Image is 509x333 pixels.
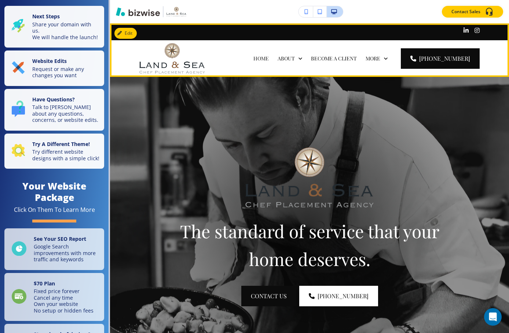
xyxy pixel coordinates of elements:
[32,104,100,123] p: Talk to [PERSON_NAME] about any questions, concerns, or website edits.
[32,13,60,20] strong: Next Steps
[139,43,205,74] img: Land and Sea Chef Agency
[34,243,100,263] p: Google Search improvements with more traffic and keywords
[32,96,75,103] strong: Have Questions?
[311,55,357,62] p: BECOME A CLIENT
[34,235,86,242] strong: See Your SEO Report
[251,292,287,300] span: CONTACT US
[4,50,104,86] button: Website EditsRequest or make any changes you want
[451,8,480,15] p: Contact Sales
[299,286,378,306] a: [PHONE_NUMBER]
[32,149,100,161] p: Try different website designs with a simple click!
[241,286,296,306] button: CONTACT US
[34,288,94,314] p: Fixed price forever Cancel any time Own your website No setup or hidden fees
[14,206,95,214] div: Click On Them To Learn More
[4,228,104,270] a: See Your SEO ReportGoogle Search improvements with more traffic and keywords
[4,89,104,131] button: Have Questions?Talk to [PERSON_NAME] about any questions, concerns, or website edits.
[4,134,104,169] button: Try A Different Theme!Try different website designs with a simple click!
[32,66,100,79] p: Request or make any changes you want
[32,141,90,147] strong: Try A Different Theme!
[442,6,503,18] button: Contact Sales
[366,55,380,62] p: More
[180,219,443,270] span: The standard of service that your home deserves.
[34,280,55,287] strong: $ 70 Plan
[245,147,374,207] img: Hero Logo
[116,7,160,16] img: Bizwise Logo
[253,55,269,62] p: HOME
[401,48,480,69] a: [PHONE_NUMBER]
[32,21,100,41] p: Share your domain with us. We will handle the launch!
[419,54,470,63] span: [PHONE_NUMBER]
[4,180,104,203] h4: Your Website Package
[32,57,67,64] strong: Website Edits
[484,308,502,326] div: Open Intercom Messenger
[4,6,104,48] button: Next StepsShare your domain with us.We will handle the launch!
[318,292,369,300] span: [PHONE_NUMBER]
[278,55,295,62] p: ABOUT
[4,273,104,321] a: $70 PlanFixed price foreverCancel any timeOwn your websiteNo setup or hidden fees
[114,28,137,39] button: Edit
[166,7,186,16] img: Your Logo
